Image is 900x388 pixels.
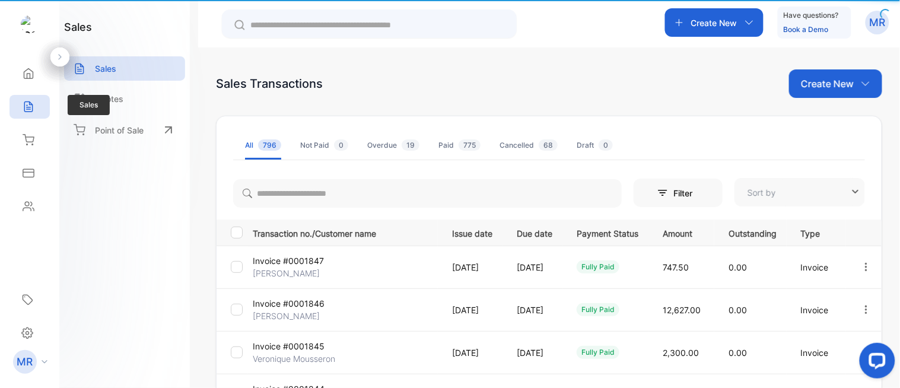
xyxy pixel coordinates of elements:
p: Have questions? [784,9,839,21]
span: 0.00 [729,305,747,315]
p: Invoice #0001847 [253,255,324,267]
p: Filter [673,187,699,199]
span: 68 [539,139,558,151]
p: Invoice [801,346,836,359]
p: Transaction no./Customer name [253,225,437,240]
p: Outstanding [729,225,777,240]
span: 0.00 [729,262,747,272]
p: Sort by [748,186,776,199]
div: Overdue [367,140,419,151]
div: All [245,140,281,151]
p: [DATE] [452,261,492,273]
div: Draft [577,140,613,151]
p: Sales [95,62,116,75]
p: MR [17,354,33,370]
span: 0 [599,139,613,151]
span: 0 [334,139,348,151]
a: Quotes [64,87,185,111]
p: Payment Status [577,225,638,240]
p: Invoice [801,304,836,316]
p: Create New [691,17,737,29]
p: MR [870,15,886,30]
p: [DATE] [452,346,492,359]
p: [DATE] [517,261,552,273]
p: Quotes [95,93,123,105]
p: Issue date [452,225,492,240]
div: Not Paid [300,140,348,151]
img: logo [21,15,39,33]
p: Invoice [801,261,836,273]
p: Point of Sale [95,124,144,136]
span: 2,300.00 [663,348,699,358]
p: Veronique Mousseron [253,352,335,365]
p: Invoice #0001846 [253,297,325,310]
span: 775 [459,139,481,151]
button: Sort by [734,178,865,206]
span: Sales [68,95,110,115]
div: Sales Transactions [216,75,323,93]
iframe: LiveChat chat widget [850,338,900,388]
span: 12,627.00 [663,305,701,315]
h1: sales [64,19,92,35]
div: fully paid [577,346,619,359]
p: [PERSON_NAME] [253,267,320,279]
div: fully paid [577,303,619,316]
span: 0.00 [729,348,747,358]
span: 796 [258,139,281,151]
p: [DATE] [452,304,492,316]
span: 19 [402,139,419,151]
div: Cancelled [500,140,558,151]
p: Create New [801,77,854,91]
span: 747.50 [663,262,689,272]
a: Point of Sale [64,117,185,143]
p: Amount [663,225,704,240]
p: Type [801,225,836,240]
div: fully paid [577,260,619,273]
a: Book a Demo [784,25,829,34]
button: MR [866,8,889,37]
div: Paid [438,140,481,151]
p: [DATE] [517,346,552,359]
button: Create New [789,69,882,98]
p: Invoice #0001845 [253,340,325,352]
p: [PERSON_NAME] [253,310,320,322]
button: Create New [665,8,764,37]
p: [DATE] [517,304,552,316]
a: Sales [64,56,185,81]
p: Due date [517,225,552,240]
button: Filter [634,179,723,207]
